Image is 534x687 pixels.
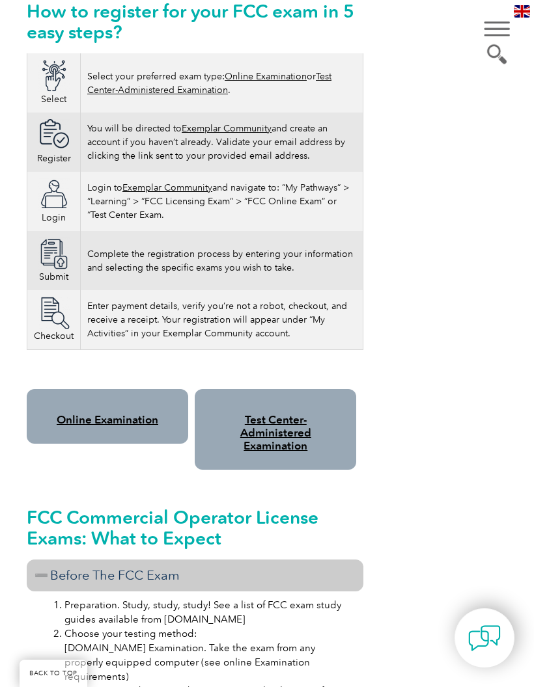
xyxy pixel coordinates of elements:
[87,71,331,96] a: Test Center-Administered Examination
[81,53,363,113] td: Select your preferred exam type: or .
[240,413,311,452] a: Test Center-Administered Examination
[20,660,87,687] a: BACK TO TOP
[27,53,81,113] td: Select
[81,113,363,172] td: You will be directed to and create an account if you haven’t already. Validate your email address...
[27,231,81,290] td: Submit
[27,172,81,231] td: Login
[514,5,530,18] img: en
[27,507,363,548] h2: FCC Commercial Operator License Exams: What to Expect
[468,622,501,654] img: contact-chat.png
[81,172,363,231] td: Login to and navigate to: “My Pathways” > “Learning” > “FCC Licensing Exam” > “FCC Online Exam” o...
[81,290,363,350] td: Enter payment details, verify you’re not a robot, checkout, and receive a receipt. Your registrat...
[225,71,307,82] a: Online Examination
[27,113,81,172] td: Register
[57,413,158,426] a: Online Examination
[81,231,363,290] td: Complete the registration process by entering your information and selecting the specific exams y...
[27,290,81,350] td: Checkout
[122,182,212,193] a: Exemplar Community
[182,123,272,134] a: Exemplar Community
[27,1,363,42] h2: How to register for your FCC exam in 5 easy steps?
[64,598,352,626] li: Preparation. Study, study, study! See a list of FCC exam study guides available from [DOMAIN_NAME]
[27,559,363,591] h3: Before The FCC Exam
